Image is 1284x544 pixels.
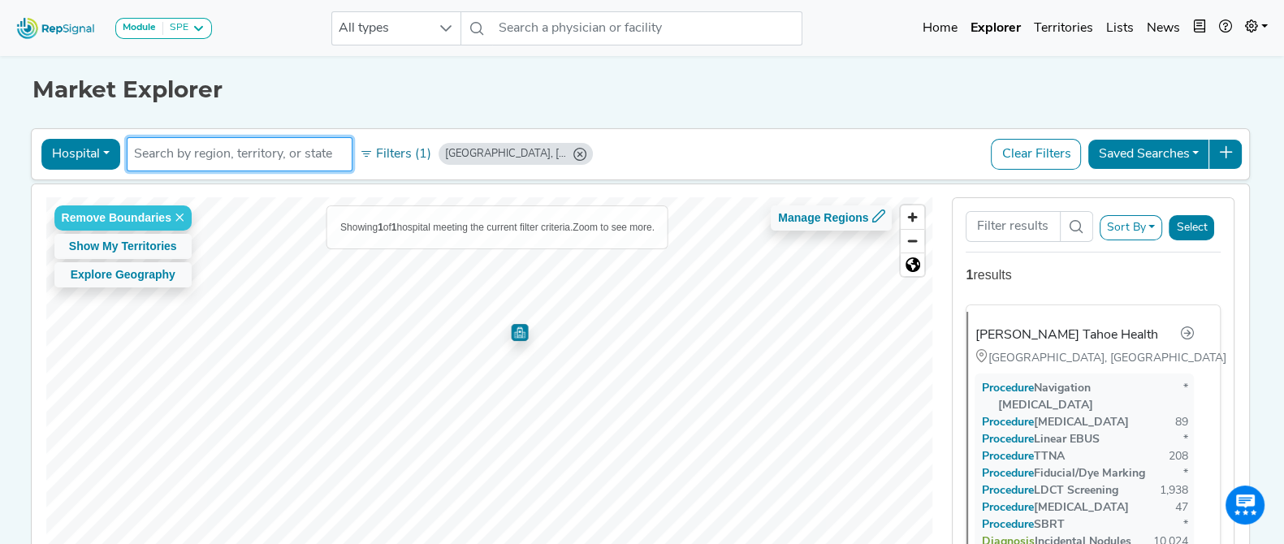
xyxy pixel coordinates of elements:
[1159,482,1187,499] div: 1,938
[964,12,1027,45] a: Explorer
[391,222,397,233] b: 1
[54,262,192,287] button: Explore Geography
[1087,139,1209,170] button: Saved Searches
[975,326,1157,345] div: [PERSON_NAME] Tahoe Health
[991,139,1081,170] button: Clear Filters
[981,499,1128,516] div: [MEDICAL_DATA]
[997,434,1033,446] span: Procedure
[771,205,892,231] button: Manage Regions
[54,205,192,231] button: Remove Boundaries
[966,268,973,282] strong: 1
[981,465,1144,482] div: Fiducial/Dye Marking
[981,431,1099,448] div: Linear EBUS
[439,143,593,165] div: Carson City, NV
[1179,325,1194,346] a: Go to hospital profile
[966,266,1221,285] div: results
[332,12,430,45] span: All types
[997,451,1033,463] span: Procedure
[32,76,1252,104] h1: Market Explorer
[1100,215,1163,240] button: Sort By
[1169,215,1214,240] button: Select
[901,205,924,229] button: Zoom in
[378,222,383,233] b: 1
[115,18,212,39] button: ModuleSPE
[981,448,1064,465] div: TTNA
[1174,499,1187,516] div: 47
[997,468,1033,480] span: Procedure
[163,22,188,35] div: SPE
[573,222,655,233] span: Zoom to see more.
[901,230,924,253] span: Zoom out
[981,380,1182,414] div: Navigation [MEDICAL_DATA]
[1100,12,1140,45] a: Lists
[1140,12,1187,45] a: News
[123,23,156,32] strong: Module
[54,234,192,259] button: Show My Territories
[41,139,120,170] button: Hospital
[1027,12,1100,45] a: Territories
[997,502,1033,514] span: Procedure
[997,417,1033,429] span: Procedure
[445,146,567,162] div: [GEOGRAPHIC_DATA], [GEOGRAPHIC_DATA]
[966,211,1060,242] input: Search Term
[511,324,528,341] div: Map marker
[1187,12,1213,45] button: Intel Book
[134,145,345,164] input: Search by region, territory, or state
[981,516,1064,533] div: SBRT
[1168,448,1187,465] div: 208
[1174,414,1187,431] div: 89
[492,11,802,45] input: Search a physician or facility
[901,253,924,276] span: Reset zoom
[975,349,1194,367] div: [GEOGRAPHIC_DATA], [GEOGRAPHIC_DATA]
[997,519,1033,531] span: Procedure
[981,482,1118,499] div: LDCT Screening
[901,229,924,253] button: Zoom out
[901,253,924,276] button: Reset bearing to north
[356,140,435,168] button: Filters (1)
[340,222,573,233] span: Showing of hospital meeting the current filter criteria.
[916,12,964,45] a: Home
[997,382,1033,395] span: Procedure
[981,414,1128,431] div: [MEDICAL_DATA]
[997,485,1033,497] span: Procedure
